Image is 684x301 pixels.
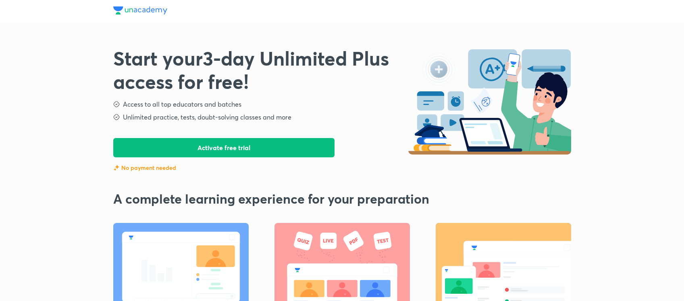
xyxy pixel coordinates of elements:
h5: Access to all top educators and batches [123,99,241,109]
button: Activate free trial [113,138,335,157]
h5: Unlimited practice, tests, doubt-solving classes and more [123,112,291,122]
h2: A complete learning experience for your preparation [113,191,571,206]
a: Unacademy [113,6,167,16]
img: step [112,113,121,121]
img: start-free-trial [408,47,571,155]
img: feature [113,165,120,171]
img: step [112,100,121,108]
p: No payment needed [121,164,176,172]
img: Unacademy [113,6,167,14]
h3: Start your 3 -day Unlimited Plus access for free! [113,47,409,93]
